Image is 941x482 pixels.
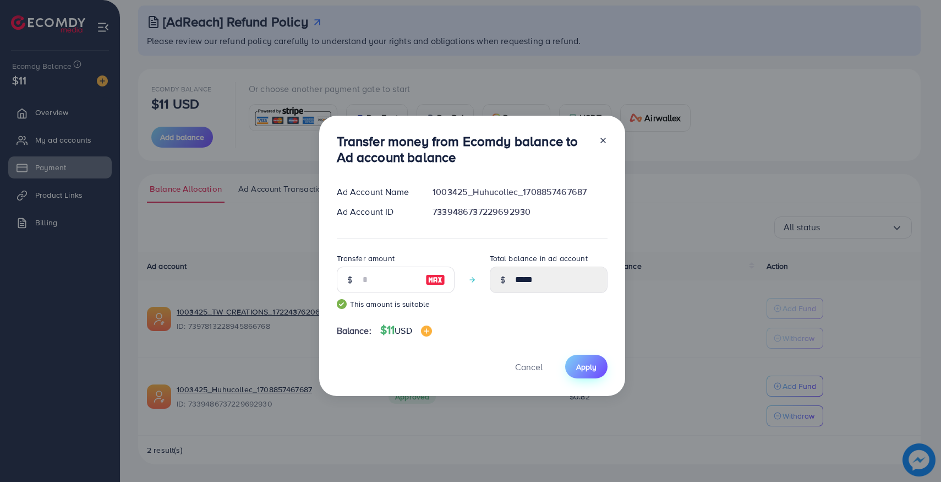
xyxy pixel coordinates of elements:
[421,326,432,337] img: image
[337,253,395,264] label: Transfer amount
[337,299,347,309] img: guide
[424,205,616,218] div: 7339486737229692930
[490,253,588,264] label: Total balance in ad account
[501,355,556,378] button: Cancel
[515,361,543,373] span: Cancel
[576,361,597,372] span: Apply
[380,323,432,337] h4: $11
[337,299,455,310] small: This amount is suitable
[328,205,424,218] div: Ad Account ID
[395,324,412,337] span: USD
[328,186,424,198] div: Ad Account Name
[337,133,590,165] h3: Transfer money from Ecomdy balance to Ad account balance
[424,186,616,198] div: 1003425_Huhucollec_1708857467687
[337,324,371,337] span: Balance:
[425,273,445,286] img: image
[565,355,608,378] button: Apply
